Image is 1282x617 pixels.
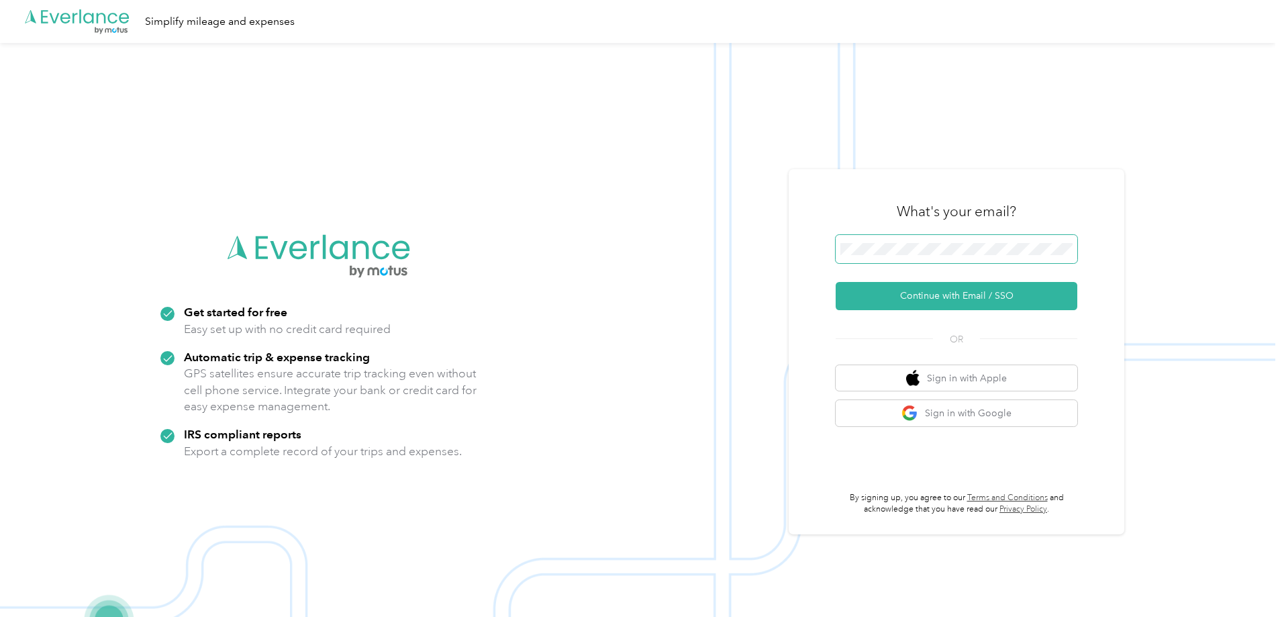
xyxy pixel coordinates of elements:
[184,321,391,338] p: Easy set up with no credit card required
[933,332,980,346] span: OR
[901,405,918,422] img: google logo
[836,492,1077,516] p: By signing up, you agree to our and acknowledge that you have read our .
[184,443,462,460] p: Export a complete record of your trips and expenses.
[897,202,1016,221] h3: What's your email?
[836,365,1077,391] button: apple logoSign in with Apple
[184,365,477,415] p: GPS satellites ensure accurate trip tracking even without cell phone service. Integrate your bank...
[184,427,301,441] strong: IRS compliant reports
[184,305,287,319] strong: Get started for free
[836,400,1077,426] button: google logoSign in with Google
[145,13,295,30] div: Simplify mileage and expenses
[999,504,1047,514] a: Privacy Policy
[836,282,1077,310] button: Continue with Email / SSO
[967,493,1048,503] a: Terms and Conditions
[184,350,370,364] strong: Automatic trip & expense tracking
[906,370,920,387] img: apple logo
